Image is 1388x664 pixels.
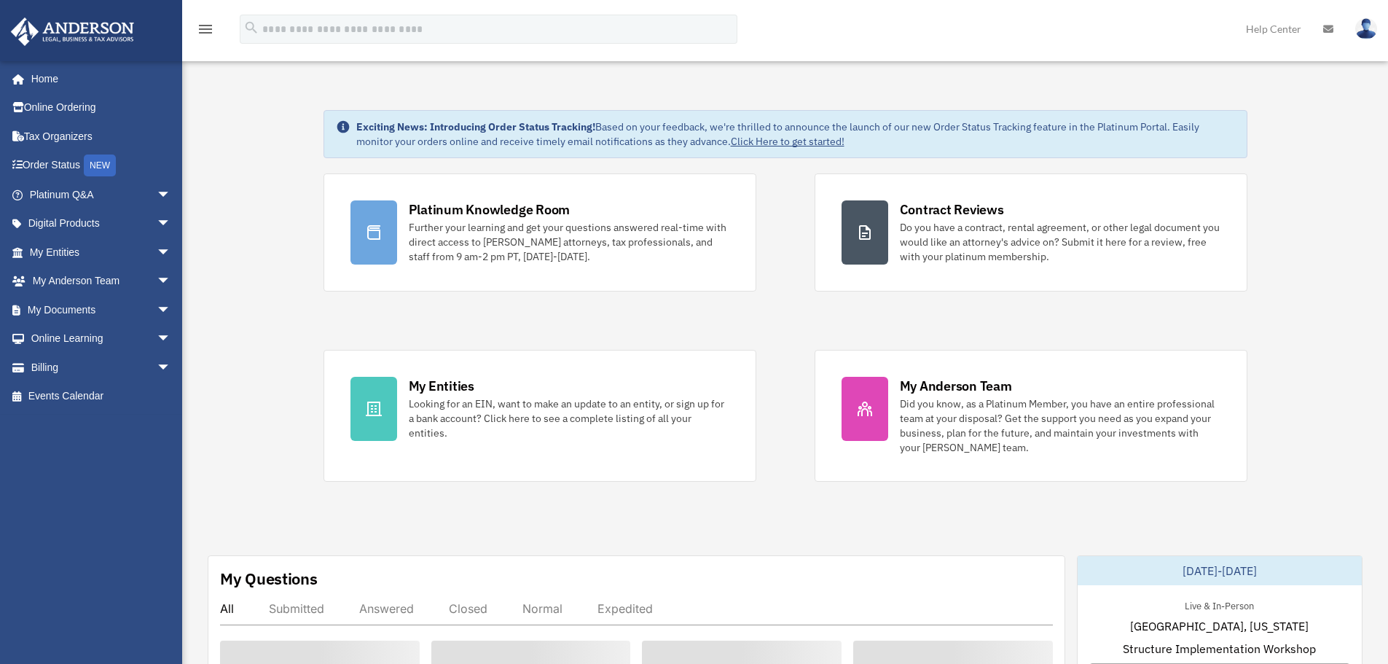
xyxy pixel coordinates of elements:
div: Looking for an EIN, want to make an update to an entity, or sign up for a bank account? Click her... [409,397,729,440]
span: arrow_drop_down [157,180,186,210]
div: Contract Reviews [900,200,1004,219]
strong: Exciting News: Introducing Order Status Tracking! [356,120,595,133]
a: Platinum Q&Aarrow_drop_down [10,180,193,209]
div: Closed [449,601,487,616]
a: menu [197,26,214,38]
div: Further your learning and get your questions answered real-time with direct access to [PERSON_NAM... [409,220,729,264]
span: arrow_drop_down [157,295,186,325]
i: menu [197,20,214,38]
a: Tax Organizers [10,122,193,151]
div: Live & In-Person [1173,597,1266,612]
a: My Anderson Team Did you know, as a Platinum Member, you have an entire professional team at your... [815,350,1247,482]
div: [DATE]-[DATE] [1078,556,1362,585]
div: Answered [359,601,414,616]
a: Online Ordering [10,93,193,122]
div: Expedited [597,601,653,616]
a: My Entitiesarrow_drop_down [10,238,193,267]
img: Anderson Advisors Platinum Portal [7,17,138,46]
a: Order StatusNEW [10,151,193,181]
div: Did you know, as a Platinum Member, you have an entire professional team at your disposal? Get th... [900,397,1220,455]
a: Billingarrow_drop_down [10,353,193,382]
div: Do you have a contract, rental agreement, or other legal document you would like an attorney's ad... [900,220,1220,264]
div: NEW [84,155,116,176]
div: Based on your feedback, we're thrilled to announce the launch of our new Order Status Tracking fe... [356,120,1235,149]
a: Contract Reviews Do you have a contract, rental agreement, or other legal document you would like... [815,173,1247,292]
span: arrow_drop_down [157,238,186,267]
div: My Questions [220,568,318,590]
span: Structure Implementation Workshop [1123,640,1316,657]
span: arrow_drop_down [157,267,186,297]
div: Normal [522,601,562,616]
img: User Pic [1355,18,1377,39]
a: Digital Productsarrow_drop_down [10,209,193,238]
a: My Entities Looking for an EIN, want to make an update to an entity, or sign up for a bank accoun... [324,350,756,482]
a: Events Calendar [10,382,193,411]
a: My Documentsarrow_drop_down [10,295,193,324]
a: Online Learningarrow_drop_down [10,324,193,354]
div: Submitted [269,601,324,616]
i: search [243,20,259,36]
span: arrow_drop_down [157,209,186,239]
span: arrow_drop_down [157,353,186,383]
span: [GEOGRAPHIC_DATA], [US_STATE] [1130,617,1309,635]
a: Platinum Knowledge Room Further your learning and get your questions answered real-time with dire... [324,173,756,292]
div: Platinum Knowledge Room [409,200,571,219]
a: My Anderson Teamarrow_drop_down [10,267,193,296]
div: My Anderson Team [900,377,1012,395]
a: Home [10,64,186,93]
div: My Entities [409,377,474,395]
a: Click Here to get started! [731,135,844,148]
div: All [220,601,234,616]
span: arrow_drop_down [157,324,186,354]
